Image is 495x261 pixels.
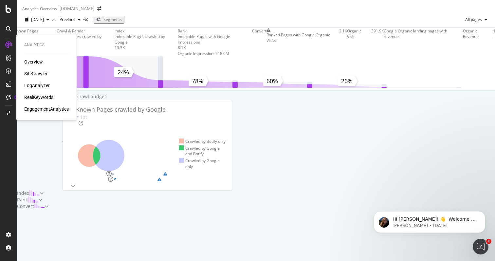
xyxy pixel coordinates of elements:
[252,28,266,34] div: Convert
[28,196,38,203] img: block-icon
[57,34,115,45] div: Known Pages crawled by Google
[66,177,229,182] a: Server Performance33%Pages Served Fastwarning label
[17,196,28,203] div: Rank
[60,5,95,12] div: [DOMAIN_NAME]
[341,77,353,85] text: 26%
[163,171,201,177] div: warning label
[364,197,495,243] iframe: Intercom notifications message
[178,34,252,45] div: Indexable Pages with Google Impressions
[115,34,178,45] div: Indexable Pages crawled by Google
[22,14,52,25] button: [DATE]
[76,105,166,114] div: Known Pages crawled by Google
[463,17,482,22] span: All pages
[57,28,85,34] div: Crawl & Render
[24,70,47,77] a: SiteCrawler
[473,239,488,254] iframe: Intercom live chat
[463,28,493,56] div: Organic Revenue
[17,203,34,210] div: Convert
[178,51,215,56] div: Organic Impressions
[14,28,38,34] div: Known Pages
[103,17,122,22] span: Segments
[192,77,203,85] text: 78%
[115,45,178,50] div: 13.5K
[347,28,371,56] div: Organic Visits
[66,171,229,177] a: Bot Discovery TimeEqual25%Pages Crawled Quicklywarning label
[94,16,124,23] button: Segments
[24,94,53,101] a: RealKeywords
[179,145,227,157] div: Crawled by Google and Botify
[29,190,40,196] img: block-icon
[462,28,463,56] div: -
[266,32,339,43] div: Ranked Pages with Google Organic Visits
[24,106,69,112] a: EngagementAnalytics
[118,68,129,76] text: 24%
[115,28,124,34] div: Index
[24,59,43,65] a: Overview
[17,93,51,190] div: Crawl & Render
[80,114,87,121] div: 1pt
[34,203,45,209] img: block-icon
[157,177,195,182] div: warning label
[17,190,29,196] div: Index
[178,45,252,50] div: 8.1K
[57,45,115,50] div: 17.4K
[66,93,106,100] div: Your crawl budget
[52,17,57,22] span: vs
[112,173,114,175] img: Equal
[14,34,57,45] div: Pages crawled by Botify
[215,51,229,56] div: 218.0M
[97,6,101,11] div: arrow-right-arrow-left
[57,17,75,22] span: Previous
[339,28,347,56] div: 2.1K
[57,14,83,25] button: Previous
[266,77,278,85] text: 60%
[24,82,50,89] a: LogAnalyzer
[179,158,227,169] div: Crawled by Google only
[24,42,69,48] div: Analytics
[384,28,462,39] div: Google Organic landing pages with revenue
[31,17,44,22] span: 2025 Sep. 5th
[76,116,79,118] img: Equal
[371,28,384,56] div: 391.9K
[179,139,226,144] div: Crawled by Botify only
[14,94,20,100] div: Tooltip anchor
[178,28,187,34] div: Rank
[486,239,491,244] span: 1
[22,6,57,11] div: Analytics - Overview
[463,14,490,25] button: All pages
